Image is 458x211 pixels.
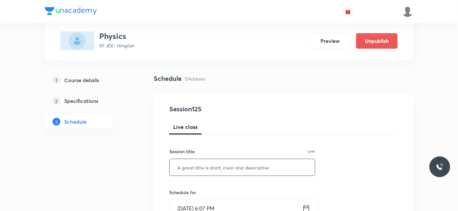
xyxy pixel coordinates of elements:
button: avatar [343,6,353,17]
a: 2Specifications [45,94,133,107]
p: 3 [53,118,60,126]
h3: Physics [99,31,134,41]
h5: Course details [64,76,99,84]
p: IIT JEE • Hinglish [99,42,134,49]
p: 0/99 [308,150,315,153]
a: 1Course details [45,74,133,87]
img: 50AC17DD-BAB9-4072-8B6F-F061A4D8669E_plus.png [60,31,94,50]
img: avatar [345,9,351,15]
h6: Schedule for [169,189,315,196]
button: Unpublish [356,33,398,49]
p: 124 classes [184,75,205,82]
h5: Schedule [64,118,87,126]
img: Company Logo [45,7,97,15]
p: 2 [53,97,60,105]
a: Company Logo [45,7,97,17]
h6: Session title [169,148,195,155]
span: Live class [173,123,198,131]
input: A great title is short, clear and descriptive [170,159,315,176]
img: ttu [436,163,444,171]
h4: Session 125 [169,104,288,114]
button: Preview [309,33,351,49]
p: 1 [53,76,60,84]
h4: Schedule [154,74,182,83]
img: Mukesh Gupta [402,6,413,17]
h5: Specifications [64,97,98,105]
